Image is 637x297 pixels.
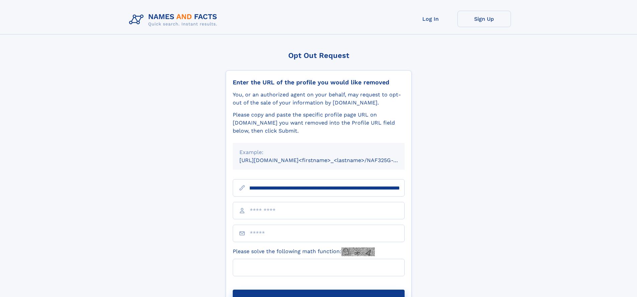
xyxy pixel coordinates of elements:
[233,79,405,86] div: Enter the URL of the profile you would like removed
[126,11,223,29] img: Logo Names and Facts
[233,91,405,107] div: You, or an authorized agent on your behalf, may request to opt-out of the sale of your informatio...
[233,111,405,135] div: Please copy and paste the specific profile page URL on [DOMAIN_NAME] you want removed into the Pr...
[233,247,375,256] label: Please solve the following math function:
[239,148,398,156] div: Example:
[226,51,412,60] div: Opt Out Request
[457,11,511,27] a: Sign Up
[239,157,417,163] small: [URL][DOMAIN_NAME]<firstname>_<lastname>/NAF325G-xxxxxxxx
[404,11,457,27] a: Log In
